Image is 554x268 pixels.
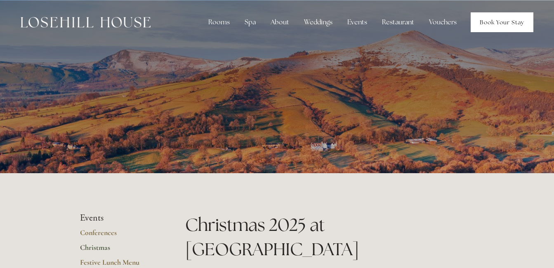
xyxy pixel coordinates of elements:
[264,14,296,31] div: About
[297,14,339,31] div: Weddings
[80,213,159,223] li: Events
[80,243,159,258] a: Christmas
[80,228,159,243] a: Conferences
[185,213,474,261] h1: Christmas 2025 at [GEOGRAPHIC_DATA]
[238,14,262,31] div: Spa
[422,14,463,31] a: Vouchers
[341,14,374,31] div: Events
[471,12,533,32] a: Book Your Stay
[375,14,421,31] div: Restaurant
[202,14,236,31] div: Rooms
[21,17,151,28] img: Losehill House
